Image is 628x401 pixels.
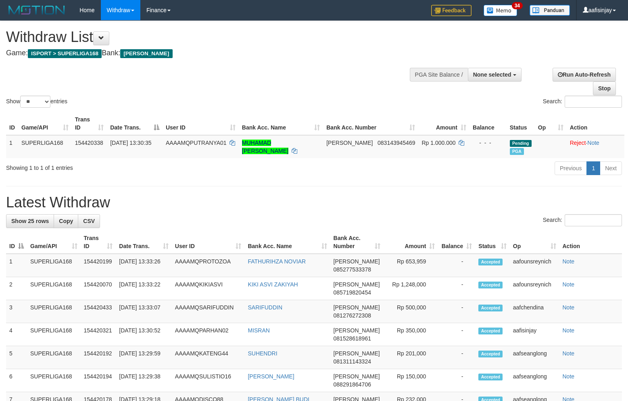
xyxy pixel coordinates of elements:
[75,140,103,146] span: 154420338
[510,369,559,392] td: aafseanglong
[6,194,622,211] h1: Latest Withdraw
[473,139,503,147] div: - - -
[563,350,575,357] a: Note
[6,346,27,369] td: 5
[530,5,570,16] img: panduan.png
[18,112,72,135] th: Game/API: activate to sort column ascending
[565,96,622,108] input: Search:
[248,304,282,311] a: SARIFUDDIN
[330,231,384,254] th: Bank Acc. Number: activate to sort column ascending
[172,254,245,277] td: AAAAMQPROTOZOA
[81,254,116,277] td: 154420199
[563,373,575,380] a: Note
[384,254,438,277] td: Rp 653,959
[28,49,102,58] span: ISPORT > SUPERLIGA168
[334,304,380,311] span: [PERSON_NAME]
[11,218,49,224] span: Show 25 rows
[438,254,475,277] td: -
[248,281,298,288] a: KIKI ASVI ZAKIYAH
[512,2,523,9] span: 34
[248,373,294,380] a: [PERSON_NAME]
[418,112,469,135] th: Amount: activate to sort column ascending
[6,135,18,158] td: 1
[20,96,50,108] select: Showentries
[6,161,256,172] div: Showing 1 to 1 of 1 entries
[431,5,472,16] img: Feedback.jpg
[468,68,522,81] button: None selected
[475,231,509,254] th: Status: activate to sort column ascending
[553,68,616,81] a: Run Auto-Refresh
[6,112,18,135] th: ID
[18,135,72,158] td: SUPERLIGA168
[81,300,116,323] td: 154420433
[6,49,411,57] h4: Game: Bank:
[559,231,622,254] th: Action
[6,29,411,45] h1: Withdraw List
[563,304,575,311] a: Note
[323,112,418,135] th: Bank Acc. Number: activate to sort column ascending
[110,140,151,146] span: [DATE] 13:30:35
[172,277,245,300] td: AAAAMQKIKIASVI
[81,323,116,346] td: 154420321
[334,266,371,273] span: Copy 085277533378 to clipboard
[83,218,95,224] span: CSV
[244,231,330,254] th: Bank Acc. Name: activate to sort column ascending
[334,312,371,319] span: Copy 081276272308 to clipboard
[54,214,78,228] a: Copy
[600,161,622,175] a: Next
[543,214,622,226] label: Search:
[172,300,245,323] td: AAAAMQSARIFUDDIN
[478,259,503,265] span: Accepted
[27,300,81,323] td: SUPERLIGA168
[378,140,415,146] span: Copy 083143945469 to clipboard
[27,254,81,277] td: SUPERLIGA168
[535,112,567,135] th: Op: activate to sort column ascending
[334,258,380,265] span: [PERSON_NAME]
[438,300,475,323] td: -
[384,231,438,254] th: Amount: activate to sort column ascending
[334,327,380,334] span: [PERSON_NAME]
[478,305,503,311] span: Accepted
[78,214,100,228] a: CSV
[27,369,81,392] td: SUPERLIGA168
[384,277,438,300] td: Rp 1,248,000
[384,346,438,369] td: Rp 201,000
[507,112,535,135] th: Status
[438,323,475,346] td: -
[242,140,288,154] a: MUHAMAD [PERSON_NAME]
[334,350,380,357] span: [PERSON_NAME]
[334,335,371,342] span: Copy 081528618961 to clipboard
[478,351,503,357] span: Accepted
[6,254,27,277] td: 1
[27,323,81,346] td: SUPERLIGA168
[438,346,475,369] td: -
[384,369,438,392] td: Rp 150,000
[334,381,371,388] span: Copy 088291864706 to clipboard
[248,258,306,265] a: FATHURIHZA NOVIAR
[116,323,171,346] td: [DATE] 13:30:52
[510,346,559,369] td: aafseanglong
[478,374,503,380] span: Accepted
[334,289,371,296] span: Copy 085719820454 to clipboard
[27,277,81,300] td: SUPERLIGA168
[438,277,475,300] td: -
[478,328,503,334] span: Accepted
[163,112,239,135] th: User ID: activate to sort column ascending
[81,369,116,392] td: 154420194
[116,346,171,369] td: [DATE] 13:29:59
[6,214,54,228] a: Show 25 rows
[6,369,27,392] td: 6
[172,369,245,392] td: AAAAMQSULISTIO16
[172,323,245,346] td: AAAAMQPARHAN02
[334,281,380,288] span: [PERSON_NAME]
[384,300,438,323] td: Rp 500,000
[473,71,511,78] span: None selected
[166,140,227,146] span: AAAAMQPUTRANYA01
[563,327,575,334] a: Note
[248,327,269,334] a: MISRAN
[593,81,616,95] a: Stop
[27,346,81,369] td: SUPERLIGA168
[6,277,27,300] td: 2
[120,49,172,58] span: [PERSON_NAME]
[543,96,622,108] label: Search:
